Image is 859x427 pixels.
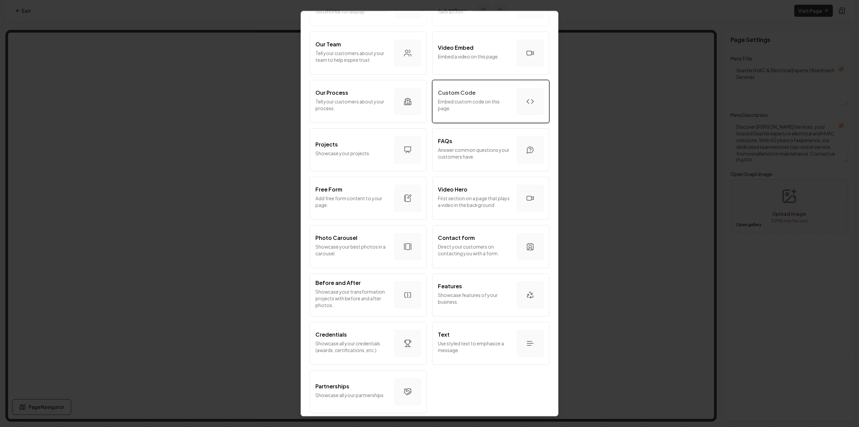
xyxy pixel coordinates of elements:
[438,292,511,305] p: Showcase features of your business.
[438,282,462,290] p: Features
[315,89,348,97] p: Our Process
[432,177,549,220] button: Video HeroFirst section on a page that plays a video in the background
[310,32,427,75] button: Our TeamTell your customers about your team to help inspire trust.
[315,331,347,339] p: Credentials
[438,53,511,60] p: Embed a video on this page.
[438,44,473,52] p: Video Embed
[315,140,338,148] p: Projects
[315,185,342,194] p: Free Form
[315,288,389,308] p: Showcase your transformation projects with before and after photos.
[315,234,357,242] p: Photo Carousel
[438,89,475,97] p: Custom Code
[310,273,427,316] button: Before and AfterShowcase your transformation projects with before and after photos.
[438,234,475,242] p: Contact form
[315,392,389,398] p: Showcase all your partnerships
[438,243,511,257] p: Direct your customers on contacting you with a form.
[438,331,450,339] p: Text
[432,128,549,171] button: FAQsAnswer common questions your customers have.
[315,243,389,257] p: Showcase your best photos in a carousel.
[310,370,427,413] button: PartnershipsShowcase all your partnerships
[315,150,389,157] p: Showcase your projects.
[438,195,511,208] p: First section on a page that plays a video in the background
[310,80,427,123] button: Our ProcessTell your customers about your process.
[438,340,511,353] p: Use styled text to emphasize a message
[310,177,427,220] button: Free FormAdd free form content to your page.
[315,195,389,208] p: Add free form content to your page.
[310,128,427,171] button: ProjectsShowcase your projects.
[438,137,452,145] p: FAQs
[432,322,549,365] button: TextUse styled text to emphasize a message
[432,273,549,316] button: FeaturesShowcase features of your business.
[315,50,389,63] p: Tell your customers about your team to help inspire trust.
[315,279,361,287] p: Before and After
[432,32,549,75] button: Video EmbedEmbed a video on this page.
[438,98,511,112] p: Embed custom code on this page.
[432,225,549,268] button: Contact formDirect your customers on contacting you with a form.
[438,185,467,194] p: Video Hero
[432,80,549,123] button: Custom CodeEmbed custom code on this page.
[438,146,511,160] p: Answer common questions your customers have.
[315,40,341,48] p: Our Team
[310,225,427,268] button: Photo CarouselShowcase your best photos in a carousel.
[315,340,389,353] p: Showcase all your credentials (awards, certifications, etc.)
[315,382,349,390] p: Partnerships
[310,322,427,365] button: CredentialsShowcase all your credentials (awards, certifications, etc.)
[315,98,389,112] p: Tell your customers about your process.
